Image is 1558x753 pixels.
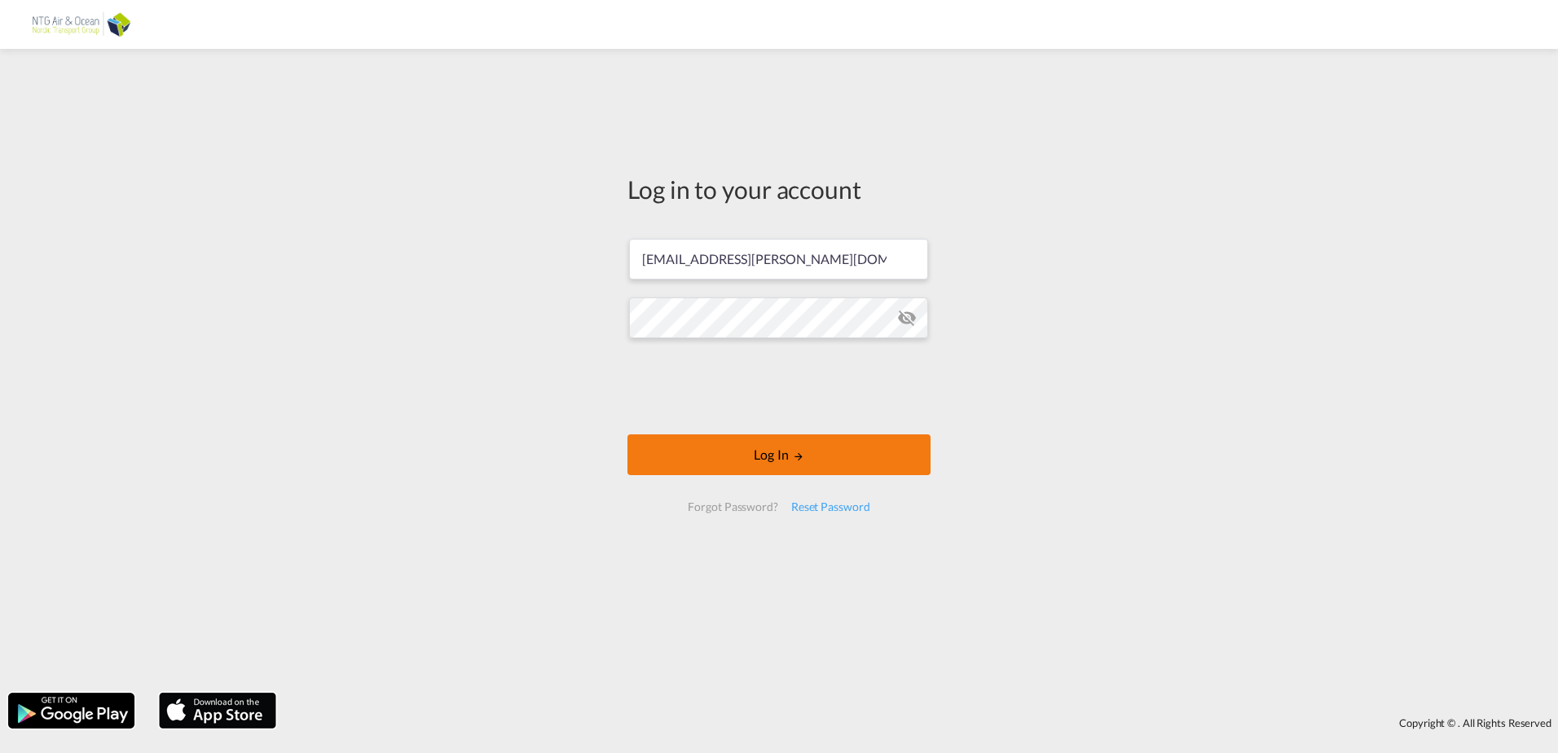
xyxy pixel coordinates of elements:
[785,492,877,522] div: Reset Password
[681,492,784,522] div: Forgot Password?
[627,172,931,206] div: Log in to your account
[157,691,278,730] img: apple.png
[627,434,931,475] button: LOGIN
[7,691,136,730] img: google.png
[655,354,903,418] iframe: reCAPTCHA
[897,308,917,328] md-icon: icon-eye-off
[284,709,1558,737] div: Copyright © . All Rights Reserved
[24,7,134,43] img: 24501a20ab7611ecb8bce1a71c18ae17.png
[629,239,928,280] input: Enter email/phone number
